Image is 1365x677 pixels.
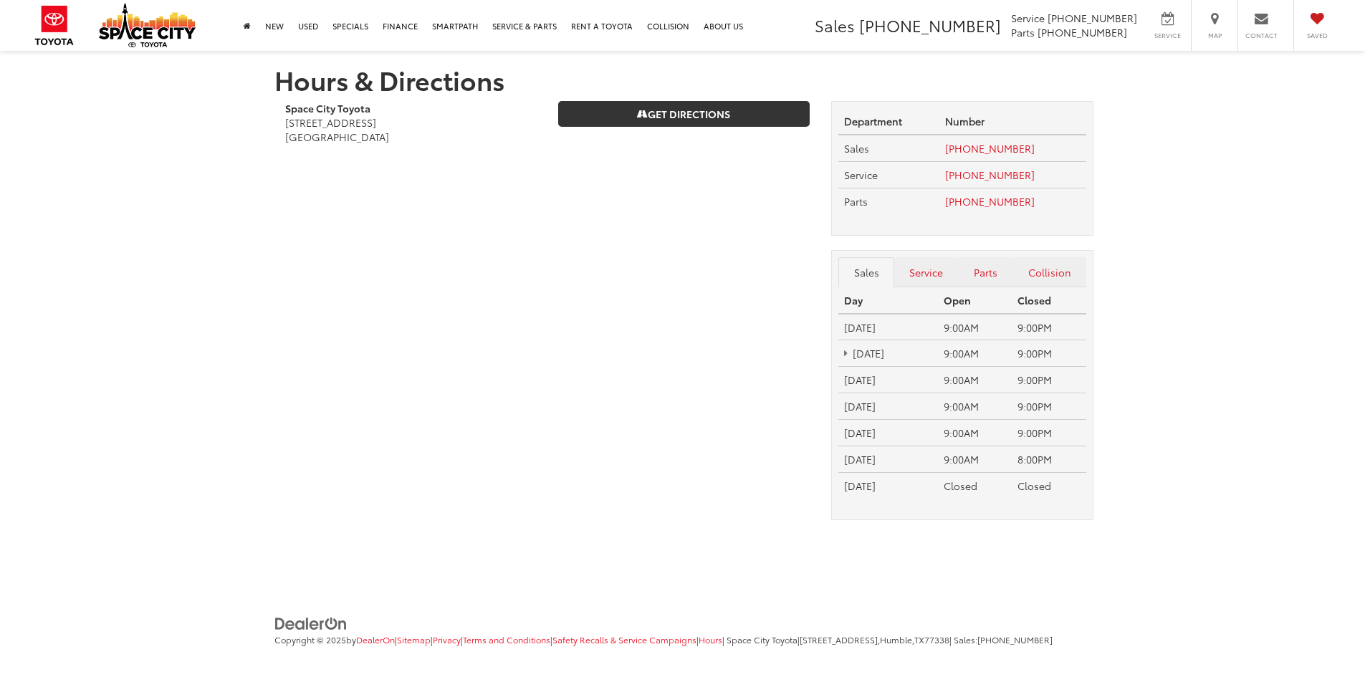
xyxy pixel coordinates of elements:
[844,293,863,307] strong: Day
[552,633,696,645] a: Safety Recalls & Service Campaigns, Opens in a new tab
[880,633,914,645] span: Humble,
[699,633,722,645] a: Hours
[1012,340,1086,367] td: 9:00PM
[924,633,949,645] span: 77338
[1017,293,1051,307] strong: Closed
[1151,31,1184,40] span: Service
[938,393,1012,420] td: 9:00AM
[433,633,461,645] a: Privacy
[959,257,1013,287] a: Parts
[938,340,1012,367] td: 9:00AM
[274,615,348,630] a: DealerOn
[461,633,550,645] span: |
[395,633,431,645] span: |
[696,633,722,645] span: |
[938,473,1012,499] td: Closed
[1199,31,1230,40] span: Map
[1245,31,1278,40] span: Contact
[945,168,1035,182] a: [PHONE_NUMBER]
[939,108,1086,135] th: Number
[938,367,1012,393] td: 9:00AM
[798,633,949,645] span: |
[558,101,810,127] a: Get Directions on Google Maps
[274,616,348,632] img: DealerOn
[431,633,461,645] span: |
[800,633,880,645] span: [STREET_ADDRESS],
[285,169,810,542] iframe: Google Map
[1013,257,1087,287] a: Collision
[1012,393,1086,420] td: 9:00PM
[944,293,971,307] strong: Open
[1012,446,1086,473] td: 8:00PM
[285,115,376,130] span: [STREET_ADDRESS]
[838,257,894,287] a: Sales
[938,420,1012,446] td: 9:00AM
[894,257,959,287] a: Service
[99,3,196,47] img: Space City Toyota
[938,446,1012,473] td: 9:00AM
[274,633,346,645] span: Copyright © 2025
[945,141,1035,155] a: [PHONE_NUMBER]
[945,194,1035,208] a: [PHONE_NUMBER]
[844,141,869,155] span: Sales
[949,633,1053,645] span: | Sales:
[285,130,389,144] span: [GEOGRAPHIC_DATA]
[838,108,939,135] th: Department
[938,314,1012,340] td: 9:00AM
[838,314,938,340] td: [DATE]
[1012,367,1086,393] td: 9:00PM
[977,633,1053,645] span: [PHONE_NUMBER]
[356,633,395,645] a: DealerOn Home Page
[1012,473,1086,499] td: Closed
[550,633,696,645] span: |
[1038,25,1127,39] span: [PHONE_NUMBER]
[346,633,395,645] span: by
[859,14,1001,37] span: [PHONE_NUMBER]
[1011,11,1045,25] span: Service
[815,14,855,37] span: Sales
[285,101,370,115] b: Space City Toyota
[838,367,938,393] td: [DATE]
[838,393,938,420] td: [DATE]
[1012,314,1086,340] td: 9:00PM
[1301,31,1333,40] span: Saved
[838,340,938,367] td: [DATE]
[844,194,868,208] span: Parts
[838,473,938,499] td: [DATE]
[1012,420,1086,446] td: 9:00PM
[1011,25,1035,39] span: Parts
[463,633,550,645] a: Terms and Conditions
[838,420,938,446] td: [DATE]
[838,446,938,473] td: [DATE]
[1048,11,1137,25] span: [PHONE_NUMBER]
[844,168,878,182] span: Service
[397,633,431,645] a: Sitemap
[722,633,798,645] span: | Space City Toyota
[914,633,924,645] span: TX
[274,65,1091,94] h1: Hours & Directions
